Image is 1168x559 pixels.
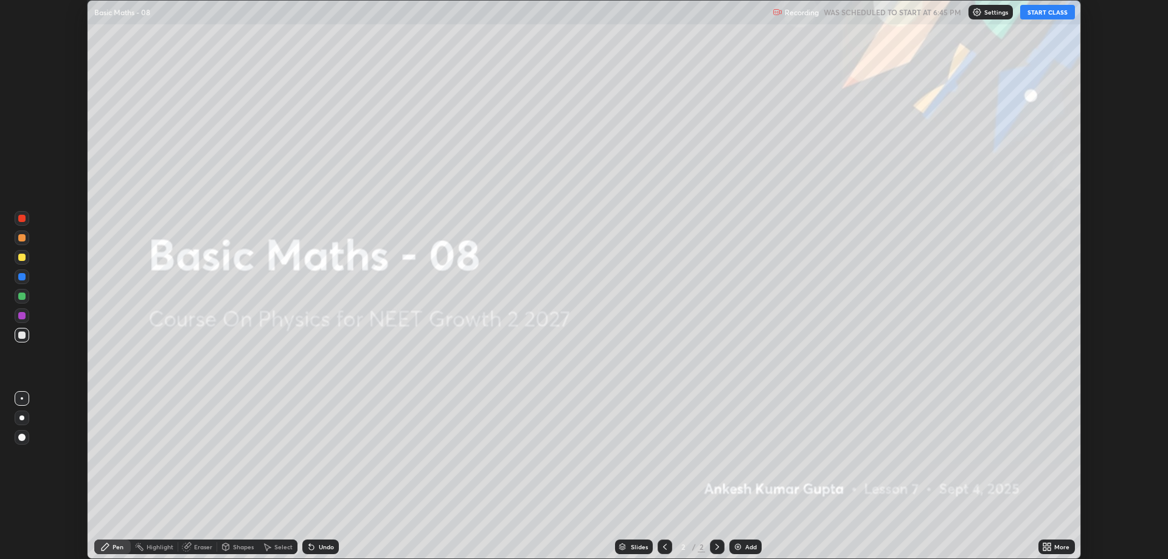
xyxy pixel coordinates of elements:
img: class-settings-icons [972,7,982,17]
div: Select [274,544,293,550]
div: Highlight [147,544,173,550]
div: Undo [319,544,334,550]
div: 2 [677,543,689,550]
div: More [1054,544,1069,550]
p: Settings [984,9,1008,15]
p: Recording [785,8,819,17]
div: / [692,543,695,550]
div: 2 [698,541,705,552]
div: Shapes [233,544,254,550]
button: START CLASS [1020,5,1075,19]
div: Slides [631,544,648,550]
div: Add [745,544,757,550]
img: recording.375f2c34.svg [773,7,782,17]
h5: WAS SCHEDULED TO START AT 6:45 PM [824,7,961,18]
img: add-slide-button [733,542,743,552]
div: Eraser [194,544,212,550]
p: Basic Maths - 08 [94,7,150,17]
div: Pen [113,544,123,550]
